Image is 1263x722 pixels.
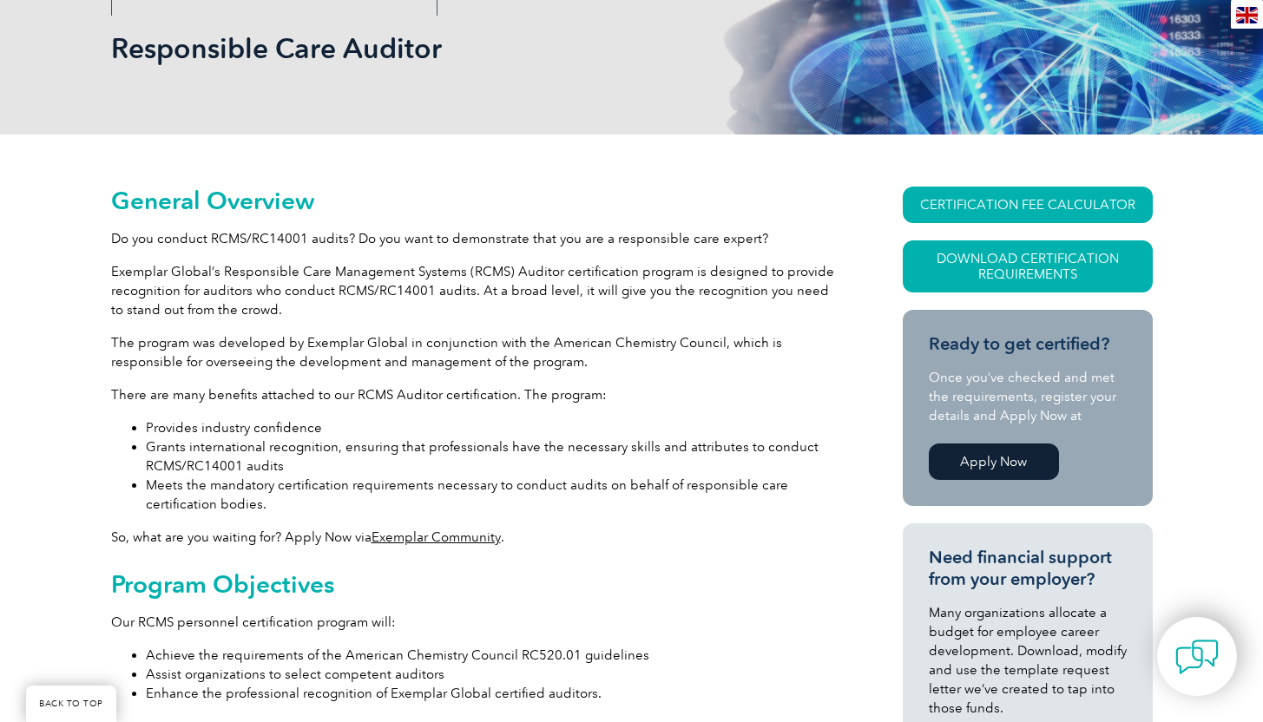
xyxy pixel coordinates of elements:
[111,528,840,547] p: So, what are you waiting for? Apply Now via .
[146,665,840,684] li: Assist organizations to select competent auditors
[1236,7,1258,23] img: en
[929,333,1127,355] h3: Ready to get certified?
[929,443,1059,480] a: Apply Now
[26,686,116,722] a: BACK TO TOP
[111,262,840,319] p: Exemplar Global’s Responsible Care Management Systems (RCMS) Auditor certification program is des...
[111,229,840,248] p: Do you conduct RCMS/RC14001 audits? Do you want to demonstrate that you are a responsible care ex...
[146,684,840,703] li: Enhance the professional recognition of Exemplar Global certified auditors.
[929,547,1127,590] h3: Need financial support from your employer?
[111,333,840,371] p: The program was developed by Exemplar Global in conjunction with the American Chemistry Council, ...
[929,368,1127,425] p: Once you’ve checked and met the requirements, register your details and Apply Now at
[903,240,1153,292] a: Download Certification Requirements
[111,187,840,214] h2: General Overview
[111,31,778,65] h1: Responsible Care Auditor
[111,385,840,404] p: There are many benefits attached to our RCMS Auditor certification. The program:
[111,613,840,632] p: Our RCMS personnel certification program will:
[903,187,1153,223] a: CERTIFICATION FEE CALCULATOR
[111,570,840,598] h2: Program Objectives
[146,418,840,437] li: Provides industry confidence
[1175,635,1219,679] img: contact-chat.png
[146,646,840,665] li: Achieve the requirements of the American Chemistry Council RC520.01 guidelines
[372,529,501,545] a: Exemplar Community
[146,476,840,514] li: Meets the mandatory certification requirements necessary to conduct audits on behalf of responsib...
[146,437,840,476] li: Grants international recognition, ensuring that professionals have the necessary skills and attri...
[929,603,1127,718] p: Many organizations allocate a budget for employee career development. Download, modify and use th...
